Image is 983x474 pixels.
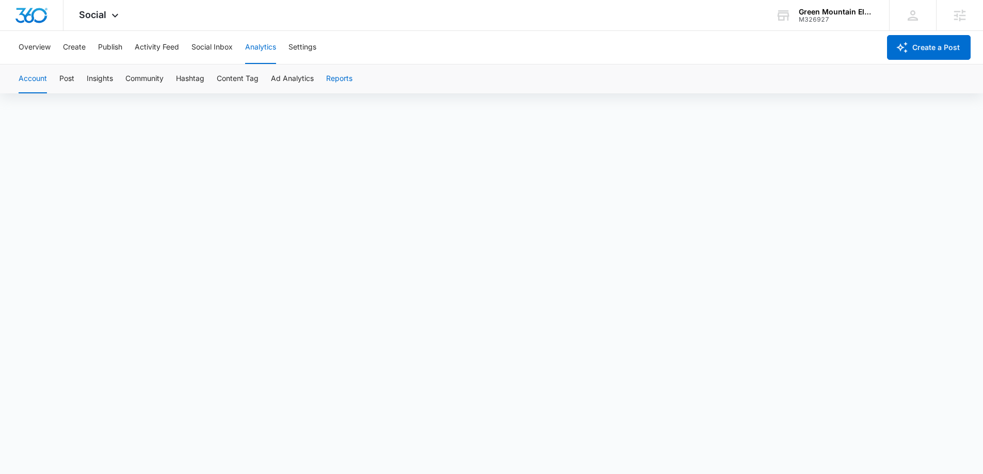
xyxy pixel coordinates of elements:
[887,35,971,60] button: Create a Post
[191,31,233,64] button: Social Inbox
[125,64,164,93] button: Community
[326,64,352,93] button: Reports
[799,16,874,23] div: account id
[59,64,74,93] button: Post
[217,64,259,93] button: Content Tag
[245,31,276,64] button: Analytics
[135,31,179,64] button: Activity Feed
[63,31,86,64] button: Create
[176,64,204,93] button: Hashtag
[87,64,113,93] button: Insights
[19,31,51,64] button: Overview
[19,64,47,93] button: Account
[271,64,314,93] button: Ad Analytics
[98,31,122,64] button: Publish
[79,9,106,20] span: Social
[799,8,874,16] div: account name
[288,31,316,64] button: Settings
